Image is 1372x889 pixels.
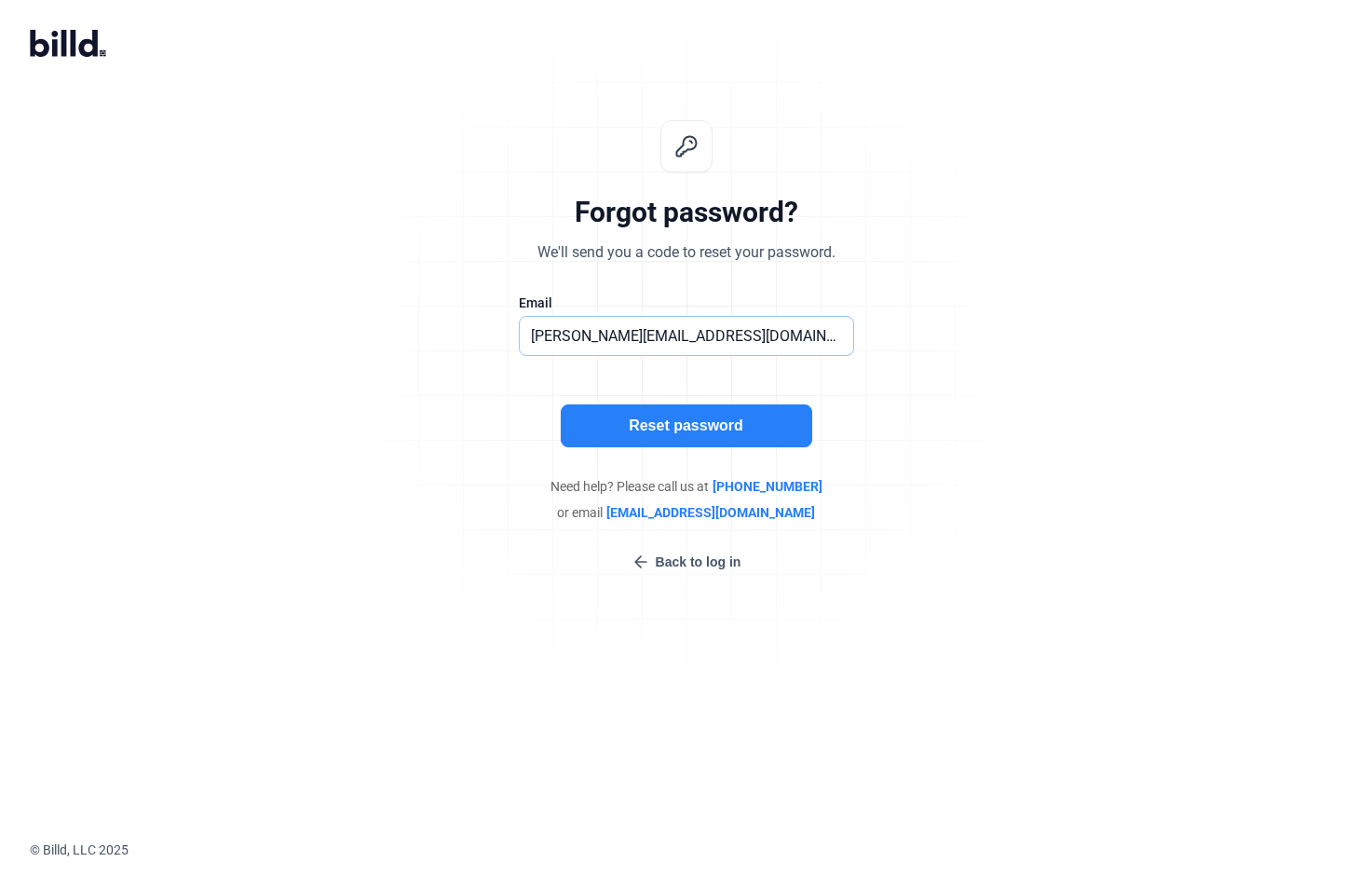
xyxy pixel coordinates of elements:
button: Back to log in [626,552,747,572]
div: Email [519,294,854,312]
div: Forgot password? [575,195,798,230]
div: © Billd, LLC 2025 [30,841,1372,859]
div: We'll send you a code to reset your password. [537,241,835,264]
button: Reset password [561,404,812,447]
div: Need help? Please call us at [407,477,966,496]
span: [PHONE_NUMBER] [713,477,822,496]
div: or email [407,503,966,522]
span: [EMAIL_ADDRESS][DOMAIN_NAME] [606,503,815,522]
